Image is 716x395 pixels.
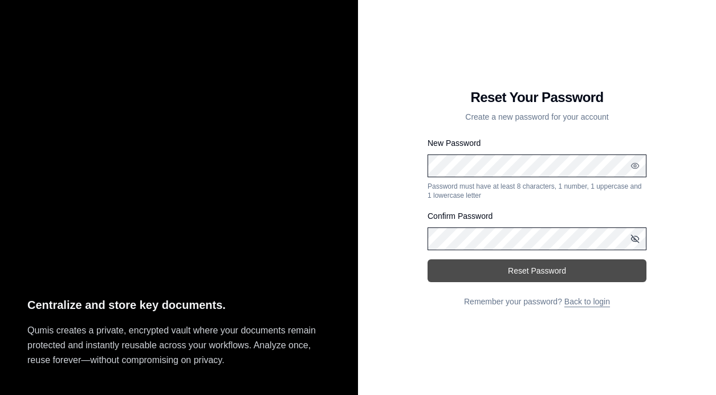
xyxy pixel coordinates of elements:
h1: Reset Your Password [428,88,646,107]
a: Back to login [564,297,610,306]
p: Remember your password? [428,296,646,307]
button: Reset Password [428,259,646,282]
label: Confirm Password [428,211,493,221]
p: Create a new password for your account [428,111,646,123]
label: New Password [428,139,481,148]
p: Password must have at least 8 characters, 1 number, 1 uppercase and 1 lowercase letter [428,182,646,200]
p: Centralize and store key documents. [27,296,331,315]
p: Qumis creates a private, encrypted vault where your documents remain protected and instantly reus... [27,323,331,368]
